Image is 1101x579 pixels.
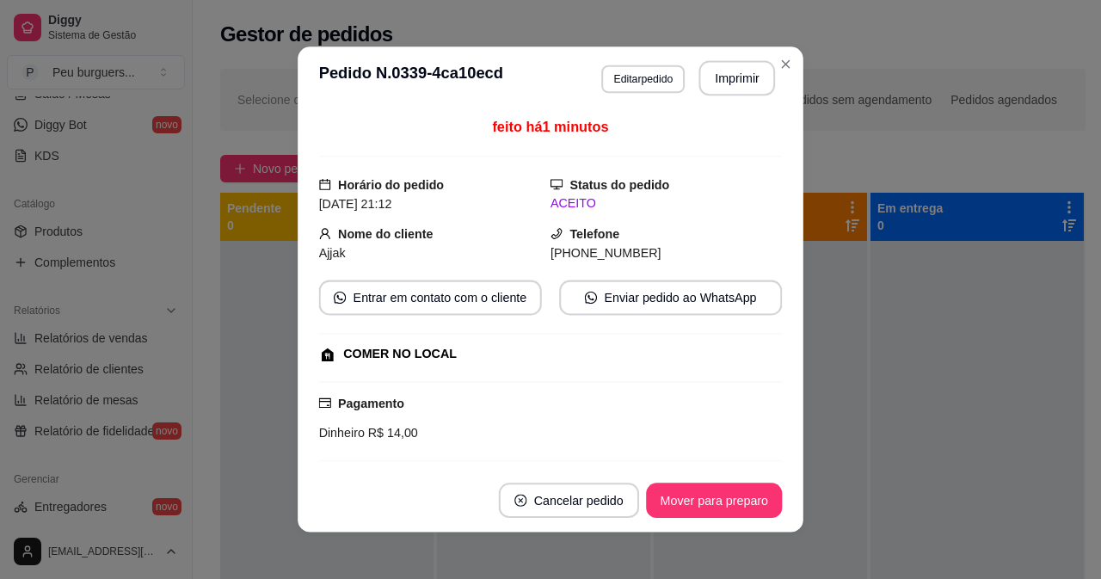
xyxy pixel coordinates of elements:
strong: Pagamento [338,396,404,410]
span: feito há 1 minutos [492,120,608,134]
span: user [319,227,331,239]
div: ACEITO [550,194,782,213]
span: close-circle [514,495,526,507]
span: whats-app [585,292,597,304]
span: Dinheiro [319,426,365,440]
span: whats-app [334,292,346,304]
button: Imprimir [699,61,775,96]
div: COMER NO LOCAL [343,345,457,363]
span: desktop [550,178,563,190]
span: calendar [319,178,331,190]
strong: Nome do cliente [338,227,433,241]
span: credit-card [319,397,331,409]
span: [DATE] 21:12 [319,197,392,211]
strong: Telefone [569,227,619,241]
strong: Horário do pedido [338,177,444,191]
strong: Status do pedido [569,177,669,191]
button: whats-appEnviar pedido ao WhatsApp [559,280,782,316]
span: Ajjak [319,246,346,260]
button: close-circleCancelar pedido [499,483,639,518]
span: [PHONE_NUMBER] [550,246,661,260]
button: Editarpedido [601,65,685,94]
span: R$ 14,00 [365,426,418,440]
button: whats-appEntrar em contato com o cliente [319,280,542,316]
span: phone [550,227,563,239]
button: Mover para preparo [646,483,782,518]
h3: Pedido N. 0339-4ca10ecd [319,61,503,96]
button: Close [772,50,800,78]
